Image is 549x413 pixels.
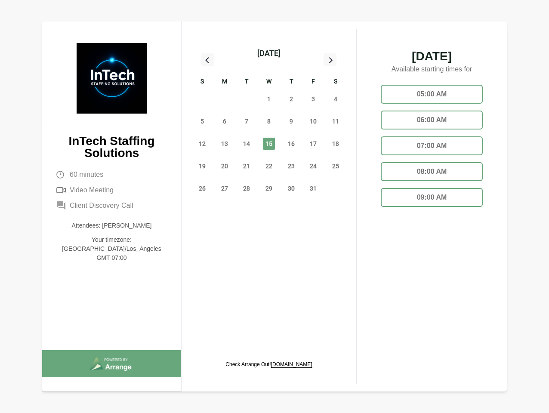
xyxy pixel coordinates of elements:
[307,160,319,172] span: Friday, October 24, 2025
[285,160,297,172] span: Thursday, October 23, 2025
[70,170,103,180] span: 60 minutes
[263,182,275,194] span: Wednesday, October 29, 2025
[271,361,312,367] a: [DOMAIN_NAME]
[196,115,208,127] span: Sunday, October 5, 2025
[56,221,167,230] p: Attendees: [PERSON_NAME]
[307,182,319,194] span: Friday, October 31, 2025
[324,77,347,88] div: S
[70,200,133,211] span: Client Discovery Call
[70,185,114,195] span: Video Meeting
[330,138,342,150] span: Saturday, October 18, 2025
[381,85,483,104] div: 05:00 AM
[225,361,312,368] p: Check Arrange Out!
[213,77,236,88] div: M
[241,138,253,150] span: Tuesday, October 14, 2025
[285,138,297,150] span: Thursday, October 16, 2025
[263,93,275,105] span: Wednesday, October 1, 2025
[241,115,253,127] span: Tuesday, October 7, 2025
[330,160,342,172] span: Saturday, October 25, 2025
[191,77,213,88] div: S
[257,47,281,59] div: [DATE]
[374,62,490,78] p: Available starting times for
[302,77,325,88] div: F
[56,235,167,262] p: Your timezone: [GEOGRAPHIC_DATA]/Los_Angeles GMT-07:00
[56,135,167,159] p: InTech Staffing Solutions
[381,162,483,181] div: 08:00 AM
[241,182,253,194] span: Tuesday, October 28, 2025
[307,138,319,150] span: Friday, October 17, 2025
[285,93,297,105] span: Thursday, October 2, 2025
[381,188,483,207] div: 09:00 AM
[235,77,258,88] div: T
[285,182,297,194] span: Thursday, October 30, 2025
[285,115,297,127] span: Thursday, October 9, 2025
[219,160,231,172] span: Monday, October 20, 2025
[263,160,275,172] span: Wednesday, October 22, 2025
[219,138,231,150] span: Monday, October 13, 2025
[219,182,231,194] span: Monday, October 27, 2025
[241,160,253,172] span: Tuesday, October 21, 2025
[330,93,342,105] span: Saturday, October 4, 2025
[381,111,483,129] div: 06:00 AM
[196,138,208,150] span: Sunday, October 12, 2025
[307,115,319,127] span: Friday, October 10, 2025
[263,138,275,150] span: Wednesday, October 15, 2025
[280,77,302,88] div: T
[196,182,208,194] span: Sunday, October 26, 2025
[219,115,231,127] span: Monday, October 6, 2025
[330,115,342,127] span: Saturday, October 11, 2025
[307,93,319,105] span: Friday, October 3, 2025
[263,115,275,127] span: Wednesday, October 8, 2025
[374,50,490,62] span: [DATE]
[381,136,483,155] div: 07:00 AM
[196,160,208,172] span: Sunday, October 19, 2025
[258,77,280,88] div: W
